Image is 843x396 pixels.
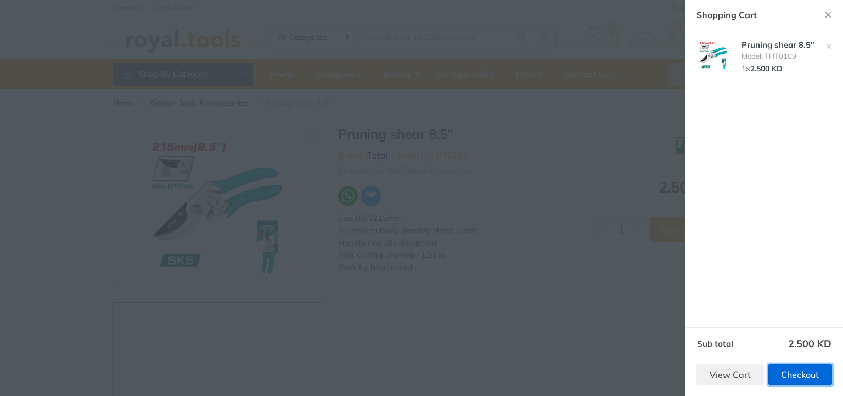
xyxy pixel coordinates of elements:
[694,41,733,70] img: Royal Tools - Pruning shear 8.5
[741,63,814,75] div: ×
[741,52,814,60] li: Model: THT0109
[768,364,833,385] a: Checkout
[696,337,765,351] th: Sub total
[696,8,802,21] div: Shopping Cart
[696,364,764,385] a: View Cart
[750,64,783,73] span: 2.500 KD
[741,64,746,73] span: 1
[741,39,814,50] a: Pruning shear 8.5"
[765,337,832,351] td: 2.500 KD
